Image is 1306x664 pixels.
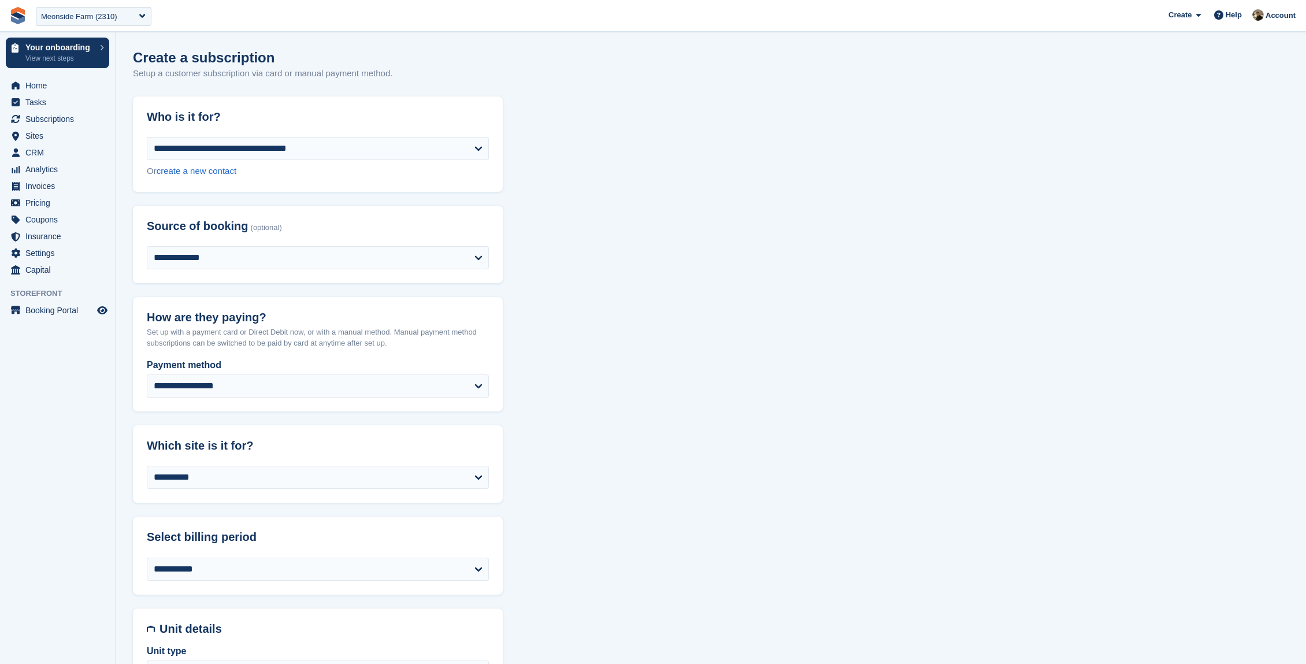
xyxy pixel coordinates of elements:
p: Your onboarding [25,43,94,51]
label: Unit type [147,644,489,658]
span: Sites [25,128,95,144]
span: Home [25,77,95,94]
span: Pricing [25,195,95,211]
p: Setup a customer subscription via card or manual payment method. [133,67,392,80]
a: menu [6,245,109,261]
a: menu [6,111,109,127]
img: unit-details-icon-595b0c5c156355b767ba7b61e002efae458ec76ed5ec05730b8e856ff9ea34a9.svg [147,622,155,636]
span: Booking Portal [25,302,95,318]
span: Create [1168,9,1192,21]
span: Coupons [25,212,95,228]
span: Insurance [25,228,95,244]
img: stora-icon-8386f47178a22dfd0bd8f6a31ec36ba5ce8667c1dd55bd0f319d3a0aa187defe.svg [9,7,27,24]
span: Account [1266,10,1296,21]
a: menu [6,178,109,194]
a: Your onboarding View next steps [6,38,109,68]
h2: How are they paying? [147,311,489,324]
div: Or [147,165,489,178]
a: menu [6,77,109,94]
a: menu [6,228,109,244]
span: CRM [25,144,95,161]
span: Analytics [25,161,95,177]
h1: Create a subscription [133,50,274,65]
span: (optional) [251,224,282,232]
a: menu [6,262,109,278]
a: menu [6,195,109,211]
p: Set up with a payment card or Direct Debit now, or with a manual method. Manual payment method su... [147,327,489,349]
a: menu [6,144,109,161]
h2: Select billing period [147,531,489,544]
span: Tasks [25,94,95,110]
a: menu [6,302,109,318]
span: Settings [25,245,95,261]
label: Payment method [147,358,489,372]
a: menu [6,161,109,177]
h2: Who is it for? [147,110,489,124]
a: menu [6,128,109,144]
span: Help [1226,9,1242,21]
a: menu [6,212,109,228]
h2: Unit details [159,622,489,636]
p: View next steps [25,53,94,64]
span: Storefront [10,288,115,299]
a: create a new contact [157,166,236,176]
img: Oliver Bruce [1252,9,1264,21]
div: Meonside Farm (2310) [41,11,117,23]
h2: Which site is it for? [147,439,489,452]
span: Invoices [25,178,95,194]
span: Subscriptions [25,111,95,127]
span: Source of booking [147,220,248,233]
span: Capital [25,262,95,278]
a: menu [6,94,109,110]
a: Preview store [95,303,109,317]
